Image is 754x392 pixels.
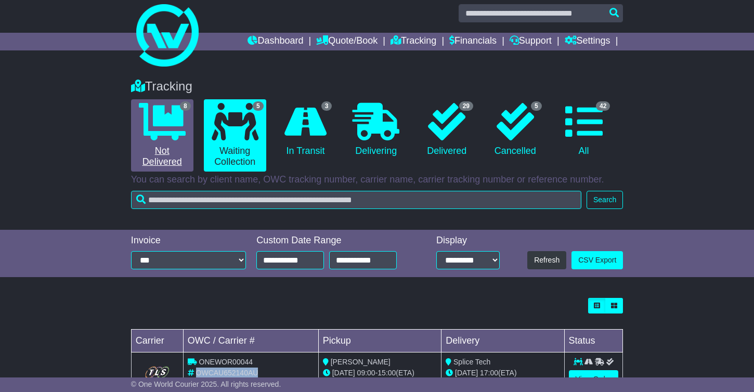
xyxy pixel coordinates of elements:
[564,330,623,352] td: Status
[131,99,193,172] a: 8 Not Delivered
[571,251,623,269] a: CSV Export
[204,99,266,172] a: 5 Waiting Collection
[323,368,437,378] div: - (ETA)
[531,101,542,111] span: 5
[331,358,391,366] span: [PERSON_NAME]
[126,79,629,94] div: Tracking
[455,369,478,377] span: [DATE]
[196,369,258,377] span: OWCAU652140AU
[569,370,619,388] a: View Order
[391,33,436,50] a: Tracking
[587,191,623,209] button: Search
[378,369,396,377] span: 15:00
[459,101,473,111] span: 29
[441,330,564,352] td: Delivery
[277,99,335,161] a: 3 In Transit
[248,33,303,50] a: Dashboard
[418,99,476,161] a: 29 Delivered
[480,369,498,377] span: 17:00
[357,369,375,377] span: 09:00
[253,101,264,111] span: 5
[131,174,623,186] p: You can search by client name, OWC tracking number, carrier name, carrier tracking number or refe...
[131,380,281,388] span: © One World Courier 2025. All rights reserved.
[131,330,183,352] td: Carrier
[596,101,610,111] span: 42
[138,364,177,381] img: GetCarrierServiceLogo
[180,101,191,111] span: 8
[446,368,560,378] div: (ETA)
[527,251,566,269] button: Refresh
[436,235,500,246] div: Display
[183,330,318,352] td: OWC / Carrier #
[510,33,552,50] a: Support
[453,358,490,366] span: Splice Tech
[345,99,407,161] a: Delivering
[321,101,332,111] span: 3
[256,235,413,246] div: Custom Date Range
[555,99,613,161] a: 42 All
[486,99,544,161] a: 5 Cancelled
[131,235,246,246] div: Invoice
[449,33,497,50] a: Financials
[332,369,355,377] span: [DATE]
[318,330,441,352] td: Pickup
[565,33,610,50] a: Settings
[316,33,378,50] a: Quote/Book
[199,358,253,366] span: ONEWOR00044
